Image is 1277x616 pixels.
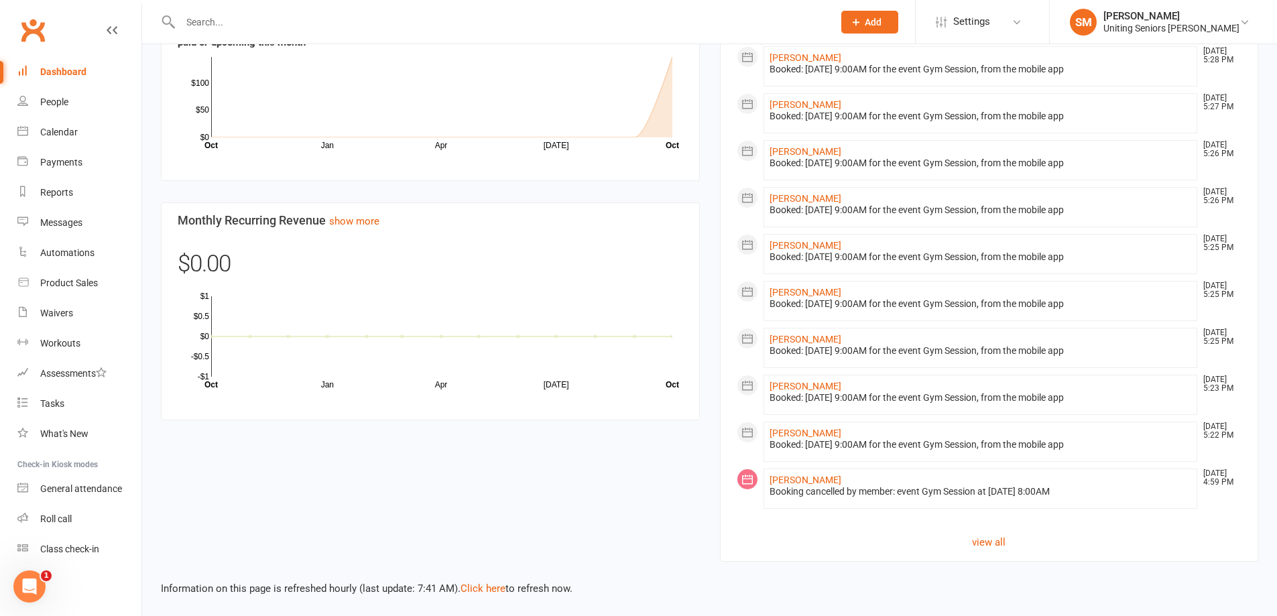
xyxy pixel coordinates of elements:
[40,66,86,77] div: Dashboard
[40,157,82,168] div: Payments
[770,111,1192,122] div: Booked: [DATE] 9:00AM for the event Gym Session, from the mobile app
[1197,328,1241,346] time: [DATE] 5:25 PM
[17,87,141,117] a: People
[737,534,1242,550] a: view all
[1197,469,1241,487] time: [DATE] 4:59 PM
[17,389,141,419] a: Tasks
[40,278,98,288] div: Product Sales
[176,13,824,32] input: Search...
[770,334,841,345] a: [PERSON_NAME]
[17,419,141,449] a: What's New
[40,398,64,409] div: Tasks
[40,127,78,137] div: Calendar
[1197,141,1241,158] time: [DATE] 5:26 PM
[17,359,141,389] a: Assessments
[770,428,841,438] a: [PERSON_NAME]
[17,178,141,208] a: Reports
[770,392,1192,404] div: Booked: [DATE] 9:00AM for the event Gym Session, from the mobile app
[1197,188,1241,205] time: [DATE] 5:26 PM
[17,504,141,534] a: Roll call
[865,17,881,27] span: Add
[17,328,141,359] a: Workouts
[17,238,141,268] a: Automations
[17,474,141,504] a: General attendance kiosk mode
[841,11,898,34] button: Add
[1197,375,1241,393] time: [DATE] 5:23 PM
[40,338,80,349] div: Workouts
[40,247,95,258] div: Automations
[1103,10,1239,22] div: [PERSON_NAME]
[770,381,841,391] a: [PERSON_NAME]
[40,513,72,524] div: Roll call
[1197,235,1241,252] time: [DATE] 5:25 PM
[770,52,841,63] a: [PERSON_NAME]
[770,146,841,157] a: [PERSON_NAME]
[40,187,73,198] div: Reports
[770,439,1192,450] div: Booked: [DATE] 9:00AM for the event Gym Session, from the mobile app
[16,13,50,47] a: Clubworx
[17,534,141,564] a: Class kiosk mode
[1197,282,1241,299] time: [DATE] 5:25 PM
[17,57,141,87] a: Dashboard
[770,158,1192,169] div: Booked: [DATE] 9:00AM for the event Gym Session, from the mobile app
[953,7,990,37] span: Settings
[770,64,1192,75] div: Booked: [DATE] 9:00AM for the event Gym Session, from the mobile app
[1197,94,1241,111] time: [DATE] 5:27 PM
[329,215,379,227] a: show more
[1070,9,1097,36] div: SM
[142,562,1277,597] div: Information on this page is refreshed hourly (last update: 7:41 AM). to refresh now.
[17,268,141,298] a: Product Sales
[40,217,82,228] div: Messages
[40,544,99,554] div: Class check-in
[40,483,122,494] div: General attendance
[770,475,841,485] a: [PERSON_NAME]
[770,298,1192,310] div: Booked: [DATE] 9:00AM for the event Gym Session, from the mobile app
[770,99,841,110] a: [PERSON_NAME]
[770,193,841,204] a: [PERSON_NAME]
[178,245,683,290] div: $0.00
[40,308,73,318] div: Waivers
[17,147,141,178] a: Payments
[1197,422,1241,440] time: [DATE] 5:22 PM
[770,486,1192,497] div: Booking cancelled by member: event Gym Session at [DATE] 8:00AM
[40,428,88,439] div: What's New
[41,570,52,581] span: 1
[17,117,141,147] a: Calendar
[770,204,1192,216] div: Booked: [DATE] 9:00AM for the event Gym Session, from the mobile app
[17,298,141,328] a: Waivers
[1197,47,1241,64] time: [DATE] 5:28 PM
[1103,22,1239,34] div: Uniting Seniors [PERSON_NAME]
[40,97,68,107] div: People
[178,36,306,48] strong: paid or upcoming this month
[770,240,841,251] a: [PERSON_NAME]
[178,214,683,227] h3: Monthly Recurring Revenue
[461,582,505,595] a: Click here
[40,368,107,379] div: Assessments
[770,251,1192,263] div: Booked: [DATE] 9:00AM for the event Gym Session, from the mobile app
[770,345,1192,357] div: Booked: [DATE] 9:00AM for the event Gym Session, from the mobile app
[17,208,141,238] a: Messages
[770,287,841,298] a: [PERSON_NAME]
[13,570,46,603] iframe: Intercom live chat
